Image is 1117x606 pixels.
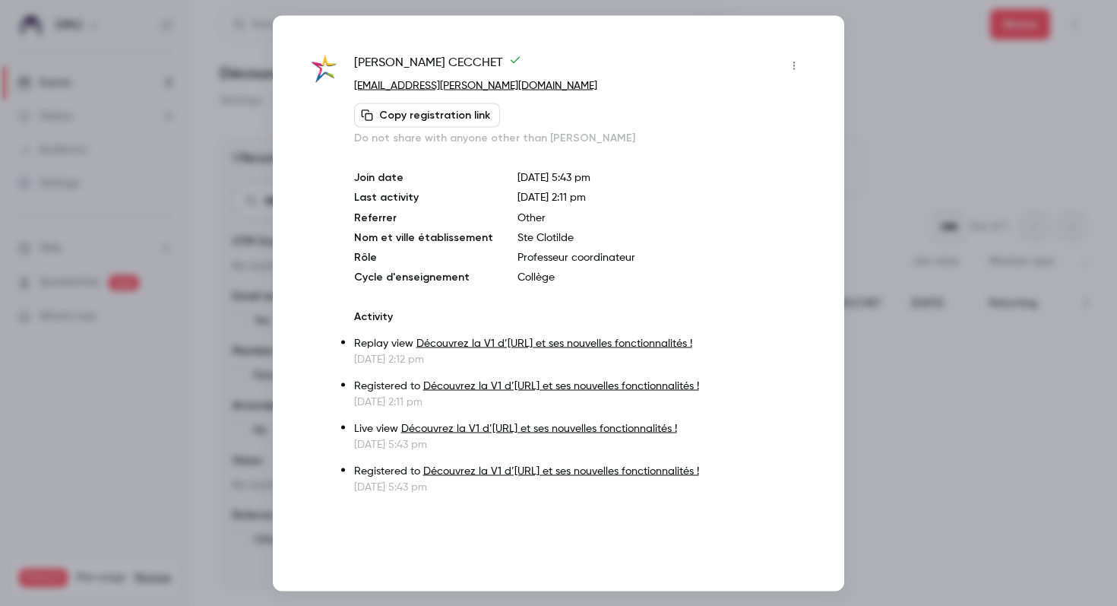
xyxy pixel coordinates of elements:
[354,394,806,409] p: [DATE] 2:11 pm
[354,420,806,436] p: Live view
[354,130,806,145] p: Do not share with anyone other than [PERSON_NAME]
[517,192,586,202] span: [DATE] 2:11 pm
[517,170,806,185] p: [DATE] 5:43 pm
[354,80,597,90] a: [EMAIL_ADDRESS][PERSON_NAME][DOMAIN_NAME]
[354,170,493,185] p: Join date
[354,479,806,494] p: [DATE] 5:43 pm
[354,230,493,245] p: Nom et ville établissement
[354,309,806,324] p: Activity
[517,230,806,245] p: Ste Clotilde
[354,436,806,452] p: [DATE] 5:43 pm
[423,465,699,476] a: Découvrez la V1 d’[URL] et ses nouvelles fonctionnalités !
[401,423,677,433] a: Découvrez la V1 d’[URL] et ses nouvelles fonctionnalités !
[354,189,493,205] p: Last activity
[354,210,493,225] p: Referrer
[311,55,339,83] img: stmichel.re
[354,378,806,394] p: Registered to
[354,53,521,78] span: [PERSON_NAME] CECCHET
[354,269,493,284] p: Cycle d'enseignement
[416,338,692,348] a: Découvrez la V1 d’[URL] et ses nouvelles fonctionnalités !
[517,210,806,225] p: Other
[354,103,500,127] button: Copy registration link
[423,380,699,391] a: Découvrez la V1 d’[URL] et ses nouvelles fonctionnalités !
[354,351,806,366] p: [DATE] 2:12 pm
[354,463,806,479] p: Registered to
[354,335,806,351] p: Replay view
[517,249,806,265] p: Professeur coordinateur
[517,269,806,284] p: Collège
[354,249,493,265] p: Rôle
